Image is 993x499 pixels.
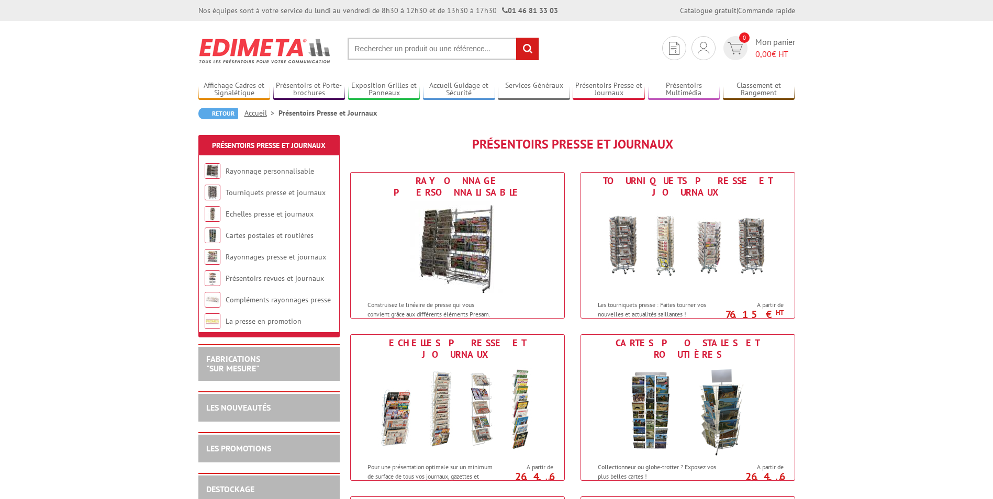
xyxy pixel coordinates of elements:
[205,228,220,243] img: Cartes postales et routières
[698,42,709,54] img: devis rapide
[353,175,562,198] div: Rayonnage personnalisable
[545,477,553,485] sup: HT
[350,334,565,481] a: Echelles presse et journaux Echelles presse et journaux Pour une présentation optimale sur un min...
[495,473,553,486] p: 26.46 €
[776,308,784,317] sup: HT
[367,462,497,489] p: Pour une présentation optimale sur un minimum de surface de tous vos journaux, gazettes et hebdos !
[738,6,795,15] a: Commande rapide
[598,300,728,318] p: Les tourniquets presse : Faites tourner vos nouvelles et actualités saillantes !
[648,81,720,98] a: Présentoirs Multimédia
[205,292,220,308] img: Compléments rayonnages presse
[226,231,314,240] a: Cartes postales et routières
[728,42,743,54] img: devis rapide
[423,81,495,98] a: Accueil Guidage et Sécurité
[680,5,795,16] div: |
[739,32,750,43] span: 0
[198,31,332,70] img: Edimeta
[226,252,326,262] a: Rayonnages presse et journaux
[226,209,314,219] a: Echelles presse et journaux
[205,249,220,265] img: Rayonnages presse et journaux
[226,166,314,176] a: Rayonnage personnalisable
[350,172,565,319] a: Rayonnage personnalisable Rayonnage personnalisable Construisez le linéaire de presse qui vous co...
[721,36,795,60] a: devis rapide 0 Mon panier 0,00€ HT
[723,81,795,98] a: Classement et Rangement
[410,201,505,295] img: Rayonnage personnalisable
[573,81,645,98] a: Présentoirs Presse et Journaux
[680,6,737,15] a: Catalogue gratuit
[516,38,539,60] input: rechercher
[498,81,570,98] a: Services Généraux
[348,81,420,98] a: Exposition Grilles et Panneaux
[273,81,345,98] a: Présentoirs et Porte-brochures
[755,48,795,60] span: € HT
[584,175,792,198] div: Tourniquets presse et journaux
[205,313,220,329] img: La presse en promotion
[776,477,784,485] sup: HT
[205,185,220,200] img: Tourniquets presse et journaux
[244,108,278,118] a: Accueil
[226,295,331,304] a: Compléments rayonnages presse
[206,402,271,413] a: LES NOUVEAUTÉS
[367,300,497,318] p: Construisez le linéaire de presse qui vous convient grâce aux différents éléments Presam.
[500,463,553,471] span: A partir de
[581,334,795,481] a: Cartes postales et routières Cartes postales et routières Collectionneur ou globe-trotter ? Expos...
[584,337,792,360] div: Cartes postales et routières
[361,363,554,457] img: Echelles presse et journaux
[205,206,220,222] img: Echelles presse et journaux
[278,108,377,118] li: Présentoirs Presse et Journaux
[591,363,785,457] img: Cartes postales et routières
[226,188,326,197] a: Tourniquets presse et journaux
[205,163,220,179] img: Rayonnage personnalisable
[755,36,795,60] span: Mon panier
[206,354,260,373] a: FABRICATIONS"Sur Mesure"
[725,311,784,317] p: 76.15 €
[730,463,784,471] span: A partir de
[730,301,784,309] span: A partir de
[206,484,254,494] a: DESTOCKAGE
[353,337,562,360] div: Echelles presse et journaux
[591,201,785,295] img: Tourniquets presse et journaux
[198,81,271,98] a: Affichage Cadres et Signalétique
[669,42,679,55] img: devis rapide
[348,38,539,60] input: Rechercher un produit ou une référence...
[226,316,302,326] a: La presse en promotion
[212,141,326,150] a: Présentoirs Presse et Journaux
[350,138,795,151] h1: Présentoirs Presse et Journaux
[198,5,558,16] div: Nos équipes sont à votre service du lundi au vendredi de 8h30 à 12h30 et de 13h30 à 17h30
[725,473,784,486] p: 26.46 €
[502,6,558,15] strong: 01 46 81 33 03
[755,49,772,59] span: 0,00
[198,108,238,119] a: Retour
[205,270,220,286] img: Présentoirs revues et journaux
[226,274,324,283] a: Présentoirs revues et journaux
[206,443,271,453] a: LES PROMOTIONS
[598,462,728,480] p: Collectionneur ou globe-trotter ? Exposez vos plus belles cartes !
[581,172,795,319] a: Tourniquets presse et journaux Tourniquets presse et journaux Les tourniquets presse : Faites tou...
